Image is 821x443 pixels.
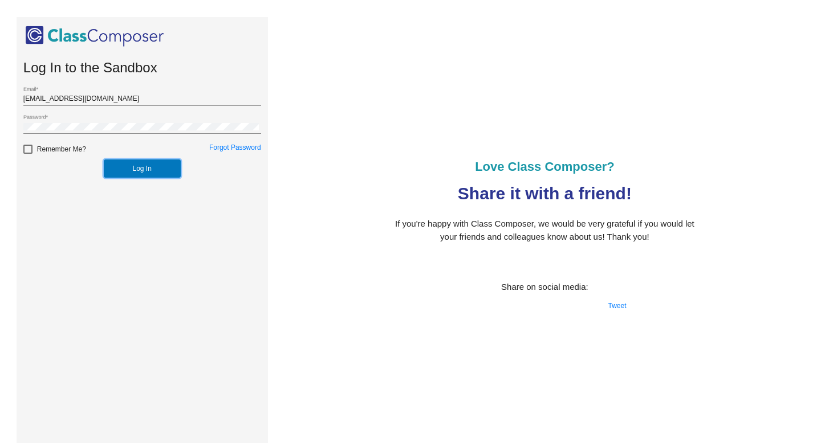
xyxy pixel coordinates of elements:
span: Remember Me? [37,142,86,156]
button: Log In [104,159,181,178]
p: If you're happy with Class Composer, we would be very grateful if you would let your friends and ... [389,218,701,243]
a: Forgot Password [209,143,261,151]
h2: Log In to the Sandbox [23,60,261,76]
a: Tweet [608,302,627,310]
h5: Love Class Composer? [389,154,701,180]
h4: Share it with a friend! [389,183,701,204]
p: Share on social media: [389,281,701,294]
